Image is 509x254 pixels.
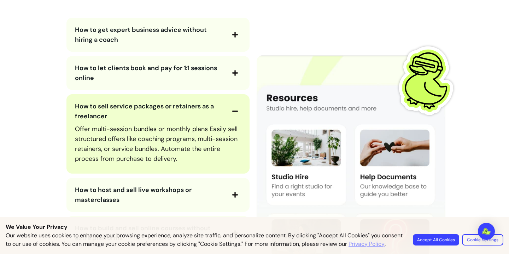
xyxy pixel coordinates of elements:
[75,25,241,45] button: How to get expert business advice without hiring a coach
[75,101,241,121] button: How to sell service packages or retainers as a freelancer
[75,185,241,205] button: How to host and sell live workshops or masterclasses
[75,102,214,120] span: How to sell service packages or retainers as a freelancer
[75,124,241,164] p: Offer multi-session bundles or monthly plans Easily sell structured offers like coaching programs...
[75,26,207,44] span: How to get expert business advice without hiring a coach
[6,231,404,248] p: Our website uses cookies to enhance your browsing experience, analyze site traffic, and personali...
[6,223,503,231] p: We Value Your Privacy
[392,45,463,116] img: Fluum Duck sticker
[462,234,503,245] button: Cookie Settings
[349,240,385,248] a: Privacy Policy
[75,121,241,166] div: How to sell service packages or retainers as a freelancer
[478,223,495,240] div: Open Intercom Messenger
[75,186,192,204] span: How to host and sell live workshops or masterclasses
[75,63,241,83] button: How to let clients book and pay for 1:1 sessions online
[413,234,459,245] button: Accept All Cookies
[75,64,217,82] span: How to let clients book and pay for 1:1 sessions online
